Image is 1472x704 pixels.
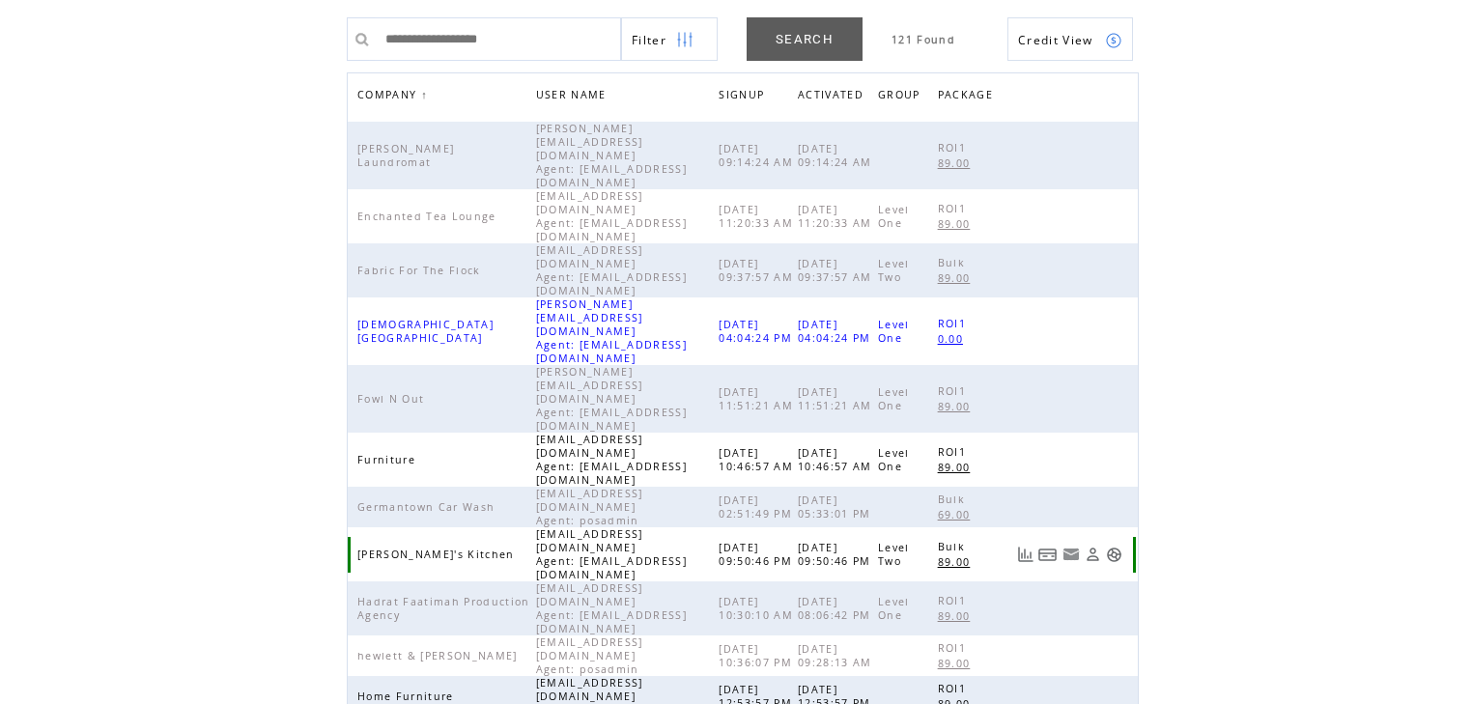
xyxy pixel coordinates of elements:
a: View Profile [1085,547,1101,563]
span: 89.00 [938,555,976,569]
span: [PERSON_NAME] Laundromat [357,142,454,169]
span: [DATE] 11:51:21 AM [719,385,798,412]
a: COMPANY↑ [357,89,428,100]
span: Fowl N Out [357,392,429,406]
span: [PERSON_NAME]'s Kitchen [357,548,520,561]
a: PACKAGE [938,83,1003,111]
a: Filter [621,17,718,61]
a: 89.00 [938,215,980,232]
span: GROUP [878,83,925,111]
span: 89.00 [938,271,976,285]
span: [DATE] 09:50:46 PM [719,541,797,568]
span: Germantown Car Wash [357,500,499,514]
a: 89.00 [938,269,980,286]
span: [EMAIL_ADDRESS][DOMAIN_NAME] Agent: [EMAIL_ADDRESS][DOMAIN_NAME] [536,189,687,243]
span: ROI1 [938,141,971,155]
span: Level Two [878,257,910,284]
span: 89.00 [938,217,976,231]
a: 89.00 [938,607,980,624]
span: [DATE] 10:46:57 AM [719,446,798,473]
span: 69.00 [938,508,976,521]
span: [DATE] 10:46:57 AM [798,446,877,473]
img: filters.png [676,18,694,62]
span: [DATE] 11:20:33 AM [798,203,877,230]
span: hewlett & [PERSON_NAME] [357,649,523,662]
a: SEARCH [747,17,863,61]
span: Enchanted Tea Lounge [357,210,501,223]
span: [EMAIL_ADDRESS][DOMAIN_NAME] Agent: [EMAIL_ADDRESS][DOMAIN_NAME] [536,527,687,581]
span: Level One [878,203,910,230]
span: ROI1 [938,682,971,695]
span: COMPANY [357,83,421,111]
span: Home Furniture [357,690,459,703]
img: credits.png [1105,32,1122,49]
span: Furniture [357,453,420,466]
a: View Usage [1017,547,1033,563]
span: ROI1 [938,202,971,215]
span: [EMAIL_ADDRESS][DOMAIN_NAME] Agent: [EMAIL_ADDRESS][DOMAIN_NAME] [536,433,687,487]
span: [DATE] 09:28:13 AM [798,642,877,669]
span: USER NAME [536,83,611,111]
a: USER NAME [536,88,611,99]
span: [PERSON_NAME][EMAIL_ADDRESS][DOMAIN_NAME] Agent: [EMAIL_ADDRESS][DOMAIN_NAME] [536,365,687,433]
span: [DATE] 09:37:57 AM [719,257,798,284]
span: [EMAIL_ADDRESS][DOMAIN_NAME] Agent: posadmin [536,635,644,676]
span: Bulk [938,493,970,506]
a: 89.00 [938,155,980,171]
span: [DATE] 10:36:07 PM [719,642,797,669]
span: [PERSON_NAME][EMAIL_ADDRESS][DOMAIN_NAME] Agent: [EMAIL_ADDRESS][DOMAIN_NAME] [536,297,687,365]
span: 0.00 [938,332,968,346]
span: ROI1 [938,594,971,607]
span: Bulk [938,540,970,553]
span: Level Two [878,541,910,568]
span: [DATE] 10:30:10 AM [719,595,798,622]
span: Fabric For The Flock [357,264,486,277]
a: 89.00 [938,459,980,475]
span: [DATE] 09:37:57 AM [798,257,877,284]
span: Show Credits View [1018,32,1093,48]
span: [DATE] 09:50:46 PM [798,541,876,568]
span: 89.00 [938,156,976,170]
span: 89.00 [938,609,976,623]
a: 89.00 [938,655,980,671]
a: 0.00 [938,330,973,347]
a: View Bills [1038,547,1058,563]
span: 121 Found [892,33,955,46]
span: Level One [878,318,910,345]
span: Level One [878,446,910,473]
span: [EMAIL_ADDRESS][DOMAIN_NAME] Agent: [EMAIL_ADDRESS][DOMAIN_NAME] [536,581,687,635]
span: [DATE] 09:14:24 AM [798,142,877,169]
span: [DATE] 05:33:01 PM [798,493,876,521]
span: [PERSON_NAME][EMAIL_ADDRESS][DOMAIN_NAME] Agent: [EMAIL_ADDRESS][DOMAIN_NAME] [536,122,687,189]
span: 89.00 [938,400,976,413]
span: PACKAGE [938,83,998,111]
a: 89.00 [938,398,980,414]
span: [DATE] 09:14:24 AM [719,142,798,169]
span: ROI1 [938,317,971,330]
span: ROI1 [938,641,971,655]
span: [DATE] 11:20:33 AM [719,203,798,230]
span: 89.00 [938,461,976,474]
span: ROI1 [938,384,971,398]
span: [DEMOGRAPHIC_DATA][GEOGRAPHIC_DATA] [357,318,494,345]
span: [DATE] 04:04:24 PM [798,318,876,345]
a: Credit View [1007,17,1133,61]
span: [DATE] 11:51:21 AM [798,385,877,412]
a: 89.00 [938,553,980,570]
a: Resend welcome email to this user [1062,546,1080,563]
span: [EMAIL_ADDRESS][DOMAIN_NAME] Agent: posadmin [536,487,644,527]
span: ACTIVATED [798,83,868,111]
span: [DATE] 08:06:42 PM [798,595,876,622]
span: [EMAIL_ADDRESS][DOMAIN_NAME] Agent: [EMAIL_ADDRESS][DOMAIN_NAME] [536,243,687,297]
span: Show filters [632,32,666,48]
span: 89.00 [938,657,976,670]
span: [DATE] 04:04:24 PM [719,318,797,345]
a: GROUP [878,83,930,111]
span: Bulk [938,256,970,269]
span: SIGNUP [719,83,769,111]
a: 69.00 [938,506,980,522]
span: [DATE] 02:51:49 PM [719,493,797,521]
span: Level One [878,385,910,412]
span: ROI1 [938,445,971,459]
a: ACTIVATED [798,83,873,111]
